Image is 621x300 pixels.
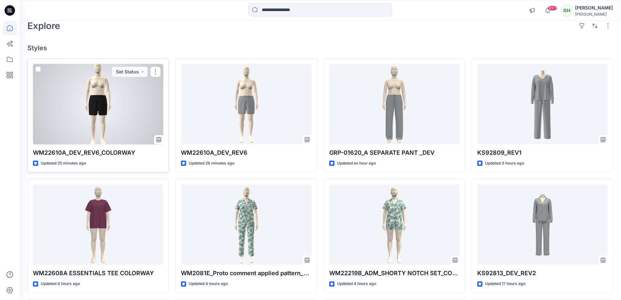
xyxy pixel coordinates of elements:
p: Updated 4 hours ago [189,280,228,287]
p: WM22610A_DEV_REV6_COLORWAY [33,148,163,157]
div: [PERSON_NAME] [575,4,613,12]
div: GH [561,5,572,16]
div: [PERSON_NAME] [575,12,613,17]
a: WM22610A_DEV_REV6_COLORWAY [33,64,163,145]
p: Updated 25 minutes ago [41,160,86,167]
a: KS92809_REV1 [477,64,608,145]
p: Updated 17 hours ago [485,280,525,287]
p: KS92809_REV1 [477,148,608,157]
p: WM22219B_ADM_SHORTY NOTCH SET_COLORWAY_REV3 [329,269,460,278]
a: WM2081E_Proto comment applied pattern_REV3 [181,184,311,265]
p: WM22610A_DEV_REV6 [181,148,311,157]
a: WM22219B_ADM_SHORTY NOTCH SET_COLORWAY_REV3 [329,184,460,265]
h4: Styles [27,44,613,52]
a: KS92813_DEV_REV2 [477,184,608,265]
p: GRP-01620_A SEPARATE PANT _DEV [329,148,460,157]
p: Updated 4 hours ago [41,280,80,287]
h2: Explore [27,21,60,31]
a: WM22610A_DEV_REV6 [181,64,311,145]
p: Updated 4 hours ago [337,280,376,287]
p: Updated 3 hours ago [485,160,524,167]
p: KS92813_DEV_REV2 [477,269,608,278]
p: Updated 28 minutes ago [189,160,234,167]
p: WM2081E_Proto comment applied pattern_REV3 [181,269,311,278]
a: GRP-01620_A SEPARATE PANT _DEV [329,64,460,145]
span: 99+ [547,6,557,11]
p: WM22608A ESSENTIALS TEE COLORWAY [33,269,163,278]
p: Updated an hour ago [337,160,376,167]
a: WM22608A ESSENTIALS TEE COLORWAY [33,184,163,265]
